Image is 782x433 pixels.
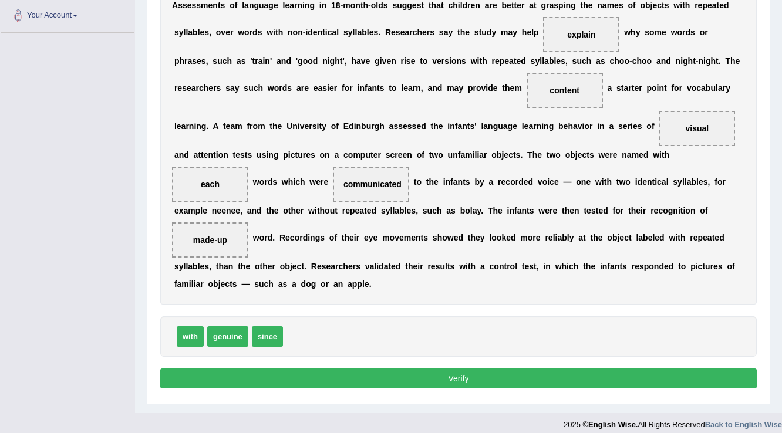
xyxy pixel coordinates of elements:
[588,1,593,10] b: e
[481,28,487,37] b: u
[227,56,232,66] b: h
[386,56,391,66] b: e
[235,1,238,10] b: f
[479,28,482,37] b: t
[489,1,492,10] b: r
[230,1,235,10] b: o
[225,28,230,37] b: e
[209,28,211,37] b: ,
[680,1,682,10] b: i
[345,56,347,66] b: ,
[392,1,397,10] b: s
[653,1,658,10] b: e
[249,1,254,10] b: n
[629,56,632,66] b: -
[712,1,717,10] b: a
[633,1,636,10] b: f
[550,1,554,10] b: a
[645,28,649,37] b: s
[267,28,273,37] b: w
[356,56,361,66] b: a
[420,56,423,66] b: t
[400,28,405,37] b: e
[357,28,362,37] b: a
[348,28,353,37] b: y
[262,56,265,66] b: i
[495,56,500,66] b: e
[444,28,449,37] b: a
[597,1,602,10] b: n
[504,56,509,66] b: e
[493,1,497,10] b: e
[542,56,544,66] b: l
[208,1,213,10] b: e
[402,1,407,10] b: g
[313,28,318,37] b: e
[298,56,303,66] b: g
[322,56,328,66] b: n
[264,1,269,10] b: a
[461,56,466,66] b: s
[281,56,286,66] b: n
[522,28,527,37] b: h
[258,28,262,37] b: s
[341,1,343,10] b: -
[508,28,513,37] b: a
[278,28,284,37] b: h
[252,28,258,37] b: d
[471,56,477,66] b: w
[216,28,221,37] b: o
[385,28,391,37] b: R
[636,56,642,66] b: h
[475,1,480,10] b: n
[221,28,225,37] b: v
[376,1,378,10] b: l
[285,1,289,10] b: e
[517,56,521,66] b: e
[448,28,453,37] b: y
[201,1,208,10] b: m
[331,1,336,10] b: 1
[554,56,556,66] b: l
[252,56,255,66] b: t
[624,56,629,66] b: o
[417,28,422,37] b: h
[650,1,653,10] b: j
[179,56,184,66] b: h
[371,1,376,10] b: o
[289,1,294,10] b: a
[432,1,437,10] b: h
[609,56,614,66] b: c
[409,28,412,37] b: r
[360,1,363,10] b: t
[457,56,462,66] b: n
[367,28,369,37] b: l
[698,1,703,10] b: e
[401,56,404,66] b: r
[336,1,341,10] b: 8
[502,1,507,10] b: b
[411,56,416,66] b: e
[614,56,619,66] b: h
[632,56,637,66] b: c
[624,28,631,37] b: w
[558,1,564,10] b: p
[449,56,451,66] b: i
[662,1,665,10] b: t
[662,28,666,37] b: e
[305,28,308,37] b: i
[467,1,470,10] b: r
[460,28,466,37] b: h
[724,1,729,10] b: d
[184,56,187,66] b: r
[293,28,298,37] b: o
[188,28,193,37] b: a
[412,1,417,10] b: e
[275,28,278,37] b: t
[507,1,511,10] b: e
[294,1,297,10] b: r
[380,56,382,66] b: i
[174,28,179,37] b: s
[534,28,539,37] b: p
[444,56,449,66] b: s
